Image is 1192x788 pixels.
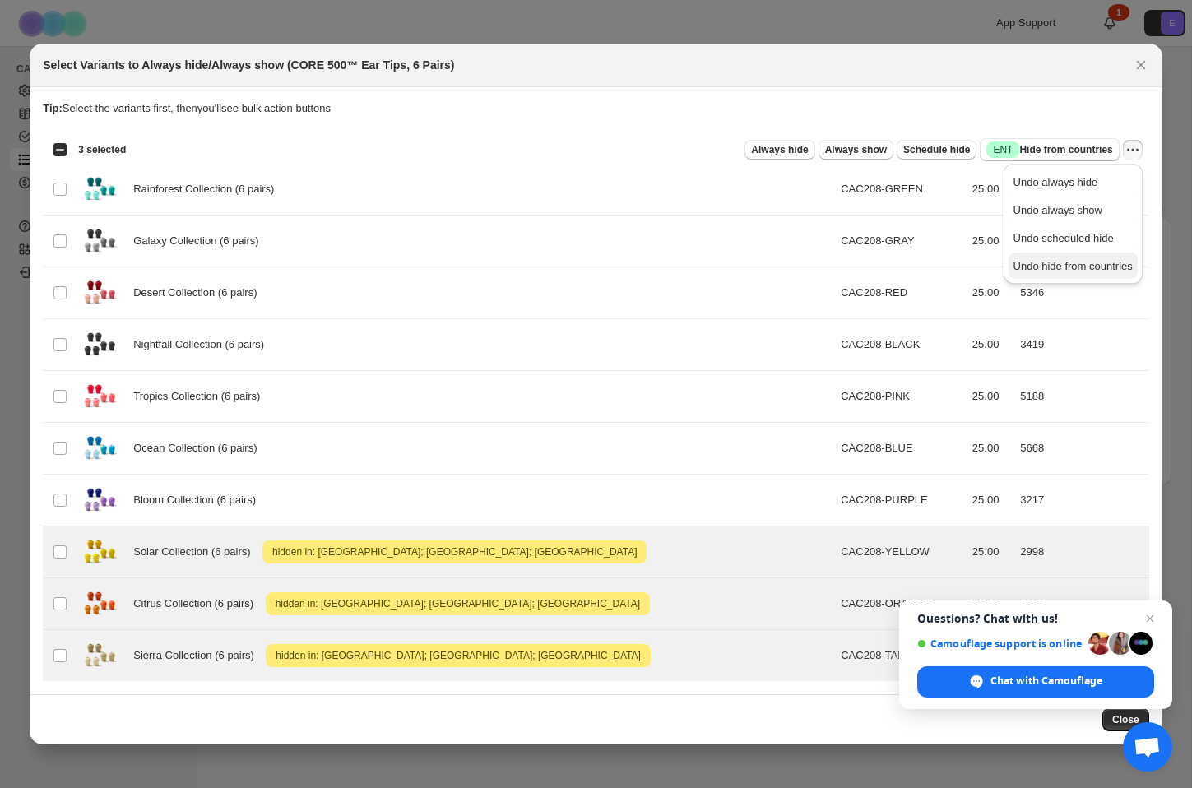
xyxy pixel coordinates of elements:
span: ENT [993,143,1013,156]
span: Schedule hide [903,143,970,156]
td: 5188 [1015,371,1149,423]
img: Core500-Protective_Chestpiece_Cover-3-pack_Blue_735d128f-7b41-485e-8a13-358644f3cbbc.png [79,169,120,210]
button: More actions [1123,140,1143,160]
td: 25.00 [967,267,1015,319]
span: Hide from countries [986,141,1112,158]
img: Core500-Protective_Chestpiece_Cover-3-pack_Blue-1_edbfc02f-1dde-4a7b-a73e-7e864a653ac8.png [79,480,120,521]
span: Always hide [751,143,808,156]
td: 25.00 [967,371,1015,423]
td: CAC208-GREEN [836,164,967,216]
span: Nightfall Collection (6 pairs) [133,336,273,353]
span: Undo always hide [1013,176,1098,188]
td: 5668 [1015,423,1149,475]
button: Undo hide from countries [1009,253,1138,279]
span: hidden in: [GEOGRAPHIC_DATA]; [GEOGRAPHIC_DATA]; [GEOGRAPHIC_DATA] [272,646,643,665]
span: Undo always show [1013,204,1102,216]
td: 25.00 [967,475,1015,526]
td: 25.00 [967,526,1015,578]
button: Close [1102,708,1149,731]
span: Always show [825,143,887,156]
td: 25.00 [967,216,1015,267]
p: Select the variants first, then you'll see bulk action buttons [43,100,1149,117]
img: Core500-Protective_Chestpiece_Cover-3-pack_Blue-4_5ca02c30-429c-41ac-a127-093964c80d9a.png [79,376,120,417]
button: SuccessENTHide from countries [980,138,1119,161]
td: 2998 [1015,526,1149,578]
td: 3217 [1015,475,1149,526]
td: 3419 [1015,319,1149,371]
span: Ocean Collection (6 pairs) [133,440,266,457]
span: Close chat [1140,609,1160,628]
span: Sierra Collection (6 pairs) [133,647,263,664]
button: Close [1129,53,1153,76]
td: CAC208-YELLOW [836,526,967,578]
button: Schedule hide [897,140,976,160]
div: Open chat [1123,722,1172,772]
span: Rainforest Collection (6 pairs) [133,181,283,197]
td: 25.00 [967,319,1015,371]
span: hidden in: [GEOGRAPHIC_DATA]; [GEOGRAPHIC_DATA]; [GEOGRAPHIC_DATA] [272,594,643,614]
div: Chat with Camouflage [917,666,1154,698]
span: Solar Collection (6 pairs) [133,544,259,560]
td: CAC208-GRAY [836,216,967,267]
span: 3 selected [78,143,126,156]
img: Core500-citrus-min_1.png [79,583,120,624]
button: Always hide [744,140,814,160]
td: CAC208-ORANGE [836,578,967,630]
span: Close [1112,713,1139,726]
td: CAC208-RED [836,267,967,319]
img: Core500-Protective_Chestpiece_Cover-3-pack_Blue-5_e944948e-105c-4521-a88f-c24126806c7f.png [79,220,120,262]
td: CAC208-TAN [836,630,967,682]
img: Core500-Protective_Chestpiece_Cover-3-pack_Blue-2_f337f48b-4ecc-4f02-b815-cbfa5c9582f2.png [79,428,120,469]
span: Galaxy Collection (6 pairs) [133,233,267,249]
td: 25.00 [967,164,1015,216]
td: 2998 [1015,578,1149,630]
span: Desert Collection (6 pairs) [133,285,266,301]
span: Citrus Collection (6 pairs) [133,596,262,612]
img: Core500-brown-min_1.png [79,635,120,676]
span: Undo scheduled hide [1013,232,1114,244]
td: CAC208-PINK [836,371,967,423]
span: Undo hide from countries [1013,260,1133,272]
button: Undo always show [1009,197,1138,223]
td: 25.00 [967,578,1015,630]
button: Always show [819,140,893,160]
strong: Tip: [43,102,63,114]
button: Undo scheduled hide [1009,225,1138,251]
button: Undo always hide [1009,169,1138,195]
img: Core500-Protective_Chestpiece_Cover-3-pack_Blue-6_1dc2c83e-e712-4a50-980a-98d59f9b663b.png [79,324,120,365]
td: 25.00 [967,423,1015,475]
span: Tropics Collection (6 pairs) [133,388,269,405]
img: Core500-Protective_Chestpiece_Cover-3-pack_Blue-3_678593ce-14ff-4396-b439-d8344613defb.png [79,272,120,313]
span: Bloom Collection (6 pairs) [133,492,265,508]
td: CAC208-BLACK [836,319,967,371]
span: Chat with Camouflage [990,674,1102,688]
td: CAC208-BLUE [836,423,967,475]
span: Questions? Chat with us! [917,612,1154,625]
span: hidden in: [GEOGRAPHIC_DATA]; [GEOGRAPHIC_DATA]; [GEOGRAPHIC_DATA] [269,542,640,562]
img: Core500-yellow-min_1.png [79,531,120,572]
span: Camouflage support is online [917,637,1083,650]
h2: Select Variants to Always hide/Always show (CORE 500™ Ear Tips, 6 Pairs) [43,57,454,73]
td: CAC208-PURPLE [836,475,967,526]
